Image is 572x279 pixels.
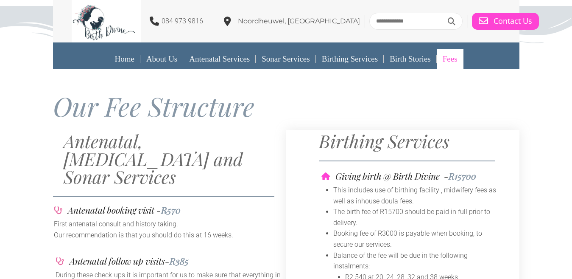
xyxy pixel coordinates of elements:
[161,204,181,216] span: R570
[68,206,181,214] h4: Antenatal booking visit -
[333,185,502,206] li: This includes use of birthing facility , midwifery fees as well as inhouse doula fees.
[54,230,285,241] p: Our recommendation is that you should do this at 16 weeks.
[449,170,476,182] span: R15700
[333,250,502,272] li: Balance of the fee will be due in the following instalments:
[494,17,532,26] span: Contact Us
[140,49,183,69] a: About Us
[238,17,360,25] span: Noordheuwel, [GEOGRAPHIC_DATA]
[472,13,539,30] a: Contact Us
[316,49,384,69] a: Birthing Services
[384,49,437,69] a: Birth Stories
[70,256,189,265] h4: Antenatal follow up visits-
[109,49,140,69] a: Home
[162,16,203,27] p: 084 973 9816
[319,132,515,150] h2: Birthing Services
[335,172,476,180] h4: Giving birth @ Birth Divine -
[183,49,256,69] a: Antenatal Services
[64,132,286,186] h2: Antenatal, [MEDICAL_DATA] and Sonar Services
[333,206,502,228] li: The birth fee of R15700 should be paid in full prior to delivery.
[437,49,463,69] a: Fees
[256,49,315,69] a: Sonar Services
[170,255,189,267] span: R385
[54,219,285,230] p: First antenatal consult and history taking.
[333,228,502,250] li: Booking fee of R3000 is payable when booking, to secure our services.
[53,88,254,124] span: Our Fee Structure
